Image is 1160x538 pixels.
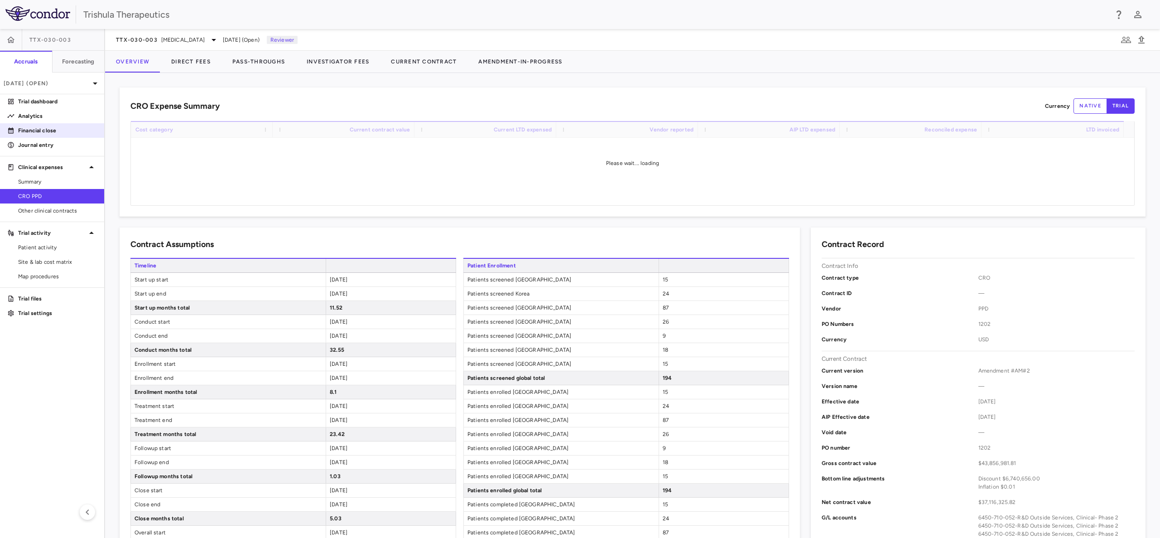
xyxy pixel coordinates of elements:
[18,243,97,252] span: Patient activity
[663,305,669,311] span: 87
[663,515,669,522] span: 24
[330,276,347,283] span: [DATE]
[464,357,659,371] span: Patients screened [GEOGRAPHIC_DATA]
[330,459,347,465] span: [DATE]
[978,530,1135,538] div: 6450-710-052-R&D Outside Services, Clinical- Phase 2
[131,357,326,371] span: Enrollment start
[1073,98,1107,114] button: native
[18,192,97,200] span: CRO PPD
[978,522,1135,530] div: 6450-710-052-R&D Outside Services, Clinical- Phase 2
[822,413,978,421] p: AIP Effective date
[330,487,347,494] span: [DATE]
[978,475,1135,483] div: Discount $6,740,656.00
[330,319,347,325] span: [DATE]
[131,427,326,441] span: Treatment months total
[18,272,97,281] span: Map procedures
[131,273,326,286] span: Start up start
[464,315,659,329] span: Patients screened [GEOGRAPHIC_DATA]
[223,36,260,44] span: [DATE] (Open)
[663,375,672,381] span: 194
[18,309,97,317] p: Trial settings
[663,361,668,367] span: 15
[663,459,668,465] span: 18
[822,397,978,406] p: Effective date
[663,276,668,283] span: 15
[822,355,867,363] p: Current Contract
[4,79,90,87] p: [DATE] (Open)
[822,289,978,297] p: Contract ID
[464,512,659,525] span: Patients completed [GEOGRAPHIC_DATA]
[18,258,97,266] span: Site & lab cost matrix
[663,347,668,353] span: 18
[978,413,1135,421] span: [DATE]
[131,498,326,511] span: Close end
[18,178,97,186] span: Summary
[463,259,659,272] span: Patient Enrollment
[1045,102,1070,110] p: Currency
[663,417,669,423] span: 87
[464,385,659,399] span: Patients enrolled [GEOGRAPHIC_DATA]
[978,428,1135,436] span: —
[663,333,666,339] span: 9
[464,301,659,315] span: Patients screened [GEOGRAPHIC_DATA]
[663,403,669,409] span: 24
[330,375,347,381] span: [DATE]
[464,371,659,385] span: Patients screened global total
[822,428,978,436] p: Void date
[822,274,978,282] p: Contract type
[978,274,1135,282] span: CRO
[978,382,1135,390] span: —
[380,51,467,73] button: Current Contract
[822,382,978,390] p: Version name
[330,403,347,409] span: [DATE]
[330,361,347,367] span: [DATE]
[29,36,71,44] span: TTX-030-003
[131,301,326,315] span: Start up months total
[978,483,1135,491] div: Inflation $0.01
[18,229,86,237] p: Trial activity
[131,385,326,399] span: Enrollment months total
[131,413,326,427] span: Treatment end
[464,329,659,343] span: Patients screened [GEOGRAPHIC_DATA]
[663,473,668,480] span: 15
[822,335,978,344] p: Currency
[663,487,672,494] span: 194
[1107,98,1135,114] button: trial
[978,367,1135,375] span: Amendment #AM#2
[161,36,205,44] span: [MEDICAL_DATA]
[18,112,97,120] p: Analytics
[131,512,326,525] span: Close months total
[978,289,1135,297] span: —
[330,389,337,395] span: 8.1
[83,8,1107,21] div: Trishula Therapeutics
[822,514,978,538] p: G/L accounts
[131,343,326,357] span: Conduct months total
[18,295,97,303] p: Trial files
[978,498,1135,506] span: $37,116,325.82
[464,441,659,455] span: Patients enrolled [GEOGRAPHIC_DATA]
[62,58,95,66] h6: Forecasting
[330,431,345,437] span: 23.42
[464,456,659,469] span: Patients enrolled [GEOGRAPHIC_DATA]
[131,399,326,413] span: Treatment start
[663,431,669,437] span: 26
[330,347,344,353] span: 32.55
[296,51,380,73] button: Investigator Fees
[131,441,326,455] span: Followup start
[464,427,659,441] span: Patients enrolled [GEOGRAPHIC_DATA]
[822,459,978,467] p: Gross contract value
[663,501,668,508] span: 15
[130,238,214,251] h6: Contract Assumptions
[130,259,326,272] span: Timeline
[464,287,659,301] span: Patients screened Korea
[978,459,1135,467] span: $43,856,981.81
[105,51,160,73] button: Overview
[663,389,668,395] span: 15
[14,58,38,66] h6: Accruals
[978,397,1135,406] span: [DATE]
[464,470,659,483] span: Patients enrolled [GEOGRAPHIC_DATA]
[978,514,1135,522] div: 6450-710-052-R&D Outside Services, Clinical- Phase 2
[131,470,326,483] span: Followup months total
[663,445,666,451] span: 9
[330,417,347,423] span: [DATE]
